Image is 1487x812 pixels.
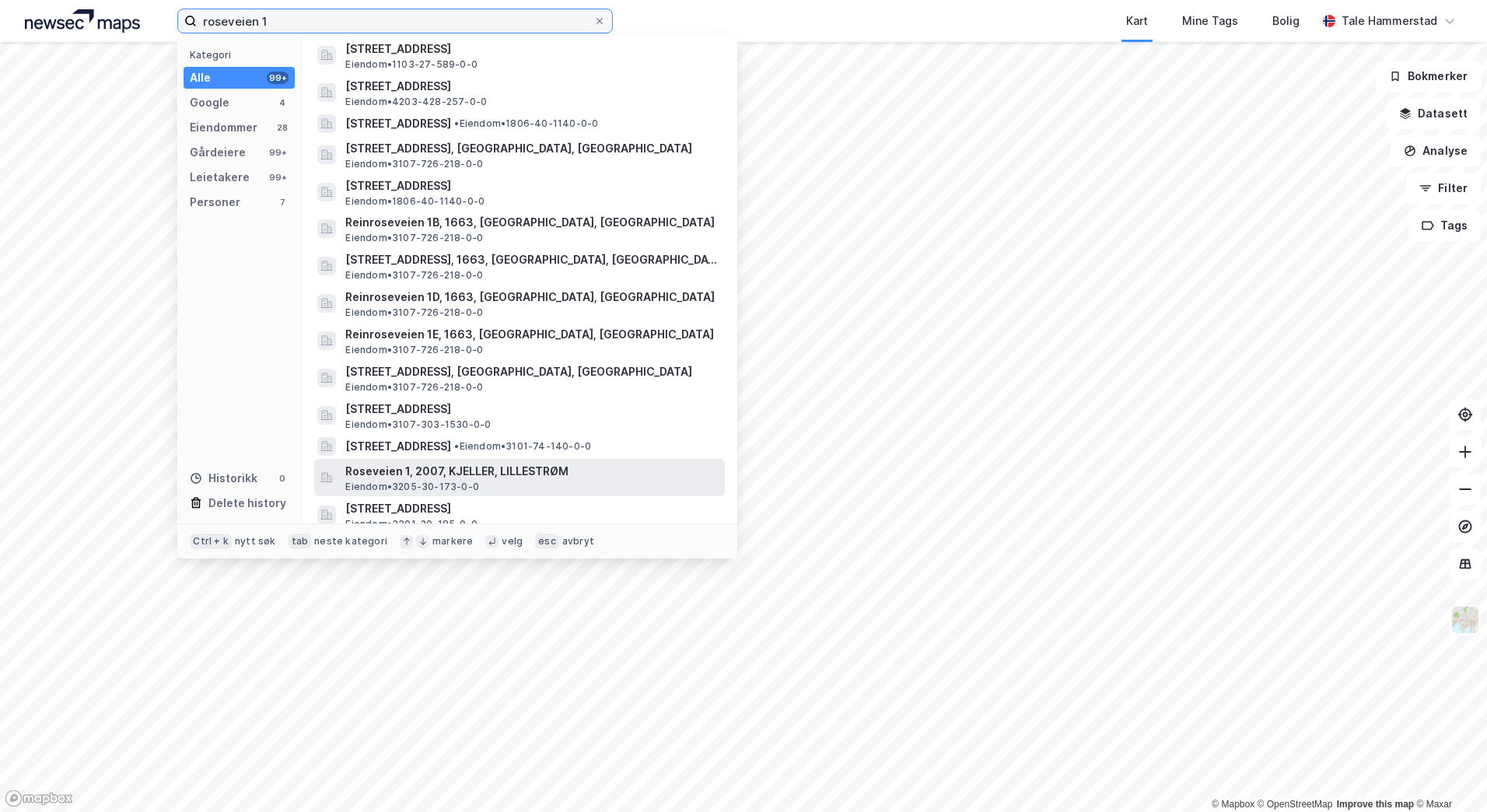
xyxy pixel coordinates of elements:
[345,213,719,232] span: Reinroseveien 1B, 1663, [GEOGRAPHIC_DATA], [GEOGRAPHIC_DATA]
[345,437,451,456] span: [STREET_ADDRESS]
[5,789,73,807] a: Mapbox homepage
[345,96,487,108] span: Eiendom • 4203-428-257-0-0
[190,168,250,187] div: Leietakere
[190,534,232,549] div: Ctrl + k
[345,250,719,269] span: [STREET_ADDRESS], 1663, [GEOGRAPHIC_DATA], [GEOGRAPHIC_DATA]
[1212,799,1254,810] a: Mapbox
[190,49,295,61] div: Kategori
[345,77,719,96] span: [STREET_ADDRESS]
[1391,135,1481,166] button: Analyse
[190,143,246,162] div: Gårdeiere
[267,146,289,159] div: 99+
[276,96,289,109] div: 4
[190,469,257,488] div: Historikk
[562,535,594,548] div: avbryt
[345,232,483,244] span: Eiendom • 3107-726-218-0-0
[235,535,276,548] div: nytt søk
[1182,12,1238,30] div: Mine Tags
[502,535,523,548] div: velg
[1272,12,1300,30] div: Bolig
[345,344,483,356] span: Eiendom • 3107-726-218-0-0
[345,139,719,158] span: [STREET_ADDRESS], [GEOGRAPHIC_DATA], [GEOGRAPHIC_DATA]
[314,535,387,548] div: neste kategori
[535,534,559,549] div: esc
[454,117,598,130] span: Eiendom • 1806-40-1140-0-0
[289,534,312,549] div: tab
[1337,799,1414,810] a: Improve this map
[345,462,719,481] span: Roseveien 1, 2007, KJELLER, LILLESTRØM
[432,535,473,548] div: markere
[190,93,229,112] div: Google
[267,72,289,84] div: 99+
[276,196,289,208] div: 7
[1342,12,1437,30] div: Tale Hammerstad
[345,288,719,306] span: Reinroseveien 1D, 1663, [GEOGRAPHIC_DATA], [GEOGRAPHIC_DATA]
[1408,210,1481,241] button: Tags
[1409,737,1487,812] iframe: Chat Widget
[454,440,591,453] span: Eiendom • 3101-74-140-0-0
[190,118,257,137] div: Eiendommer
[345,481,479,493] span: Eiendom • 3205-30-173-0-0
[345,40,719,58] span: [STREET_ADDRESS]
[276,472,289,485] div: 0
[345,114,451,133] span: [STREET_ADDRESS]
[345,195,485,208] span: Eiendom • 1806-40-1140-0-0
[345,499,719,518] span: [STREET_ADDRESS]
[267,171,289,184] div: 99+
[1126,12,1148,30] div: Kart
[1406,173,1481,204] button: Filter
[197,9,593,33] input: Søk på adresse, matrikkel, gårdeiere, leietakere eller personer
[1409,737,1487,812] div: Kontrollprogram for chat
[1450,605,1480,635] img: Z
[454,440,459,452] span: •
[1258,799,1333,810] a: OpenStreetMap
[345,158,483,170] span: Eiendom • 3107-726-218-0-0
[25,9,140,33] img: logo.a4113a55bc3d86da70a041830d287a7e.svg
[1386,98,1481,129] button: Datasett
[454,117,459,129] span: •
[276,121,289,134] div: 28
[345,177,719,195] span: [STREET_ADDRESS]
[345,400,719,418] span: [STREET_ADDRESS]
[190,68,211,87] div: Alle
[190,193,240,212] div: Personer
[345,58,478,71] span: Eiendom • 1103-27-589-0-0
[345,306,483,319] span: Eiendom • 3107-726-218-0-0
[1376,61,1481,92] button: Bokmerker
[345,518,478,530] span: Eiendom • 3301-20-185-0-0
[208,494,286,513] div: Delete history
[345,325,719,344] span: Reinroseveien 1E, 1663, [GEOGRAPHIC_DATA], [GEOGRAPHIC_DATA]
[345,269,483,282] span: Eiendom • 3107-726-218-0-0
[345,418,491,431] span: Eiendom • 3107-303-1530-0-0
[345,362,719,381] span: [STREET_ADDRESS], [GEOGRAPHIC_DATA], [GEOGRAPHIC_DATA]
[345,381,483,394] span: Eiendom • 3107-726-218-0-0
